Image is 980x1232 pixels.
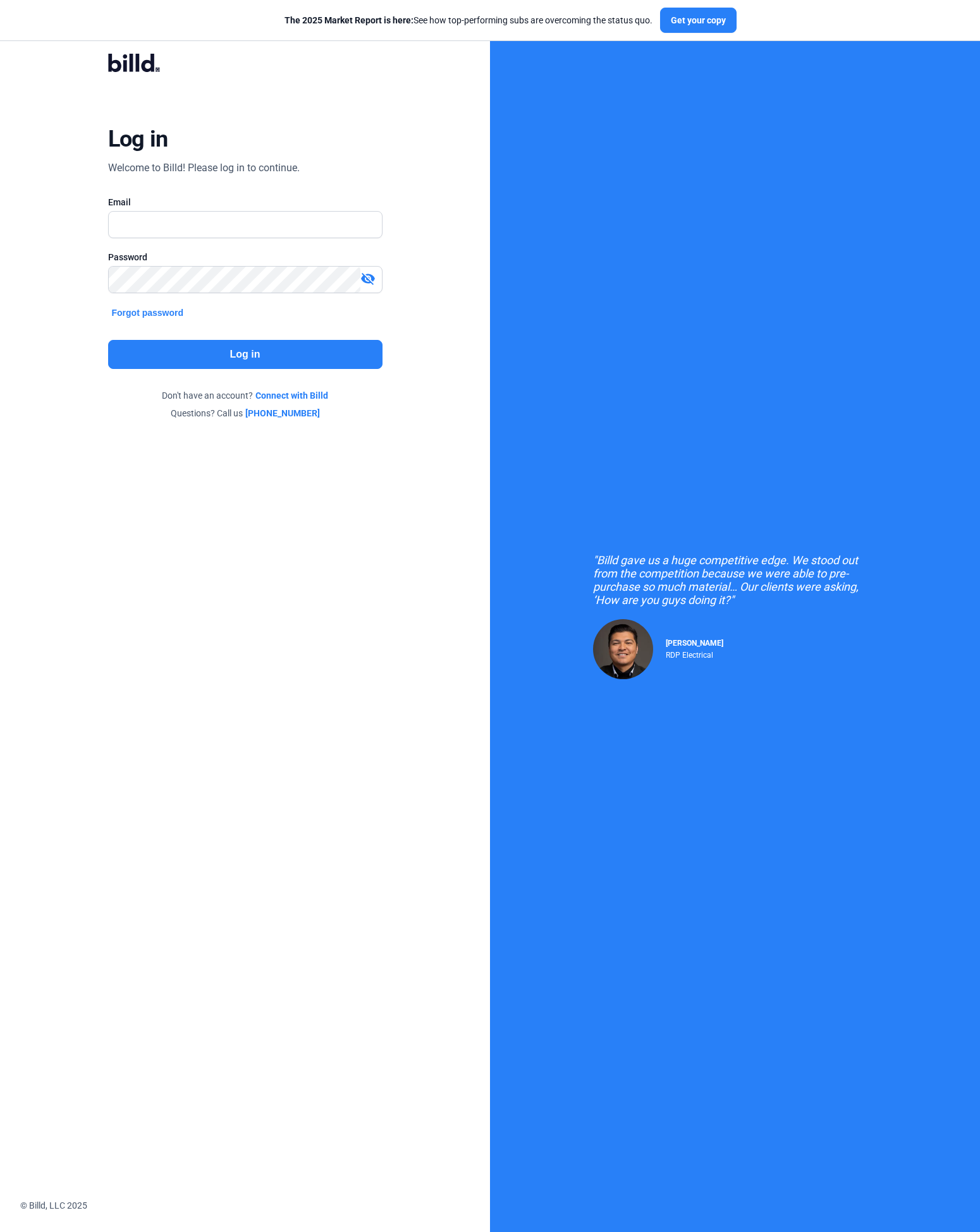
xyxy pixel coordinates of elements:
[666,648,723,660] div: RDP Electrical
[285,15,413,25] span: The 2025 Market Report is here:
[108,125,168,153] div: Log in
[108,389,383,402] div: Don't have an account?
[255,389,328,402] a: Connect with Billd
[108,251,383,263] div: Password
[108,306,188,320] button: Forgot password
[108,407,383,420] div: Questions? Call us
[108,340,383,369] button: Log in
[360,271,376,286] mat-icon: visibility_off
[285,14,652,27] div: See how top-performing subs are overcoming the status quo.
[593,553,878,607] div: "Billd gave us a huge competitive edge. We stood out from the competition because we were able to...
[660,8,737,33] button: Get your copy
[593,619,653,679] img: Raul Pacheco
[108,196,383,208] div: Email
[666,639,723,648] span: [PERSON_NAME]
[108,160,300,176] div: Welcome to Billd! Please log in to continue.
[245,407,320,420] a: [PHONE_NUMBER]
